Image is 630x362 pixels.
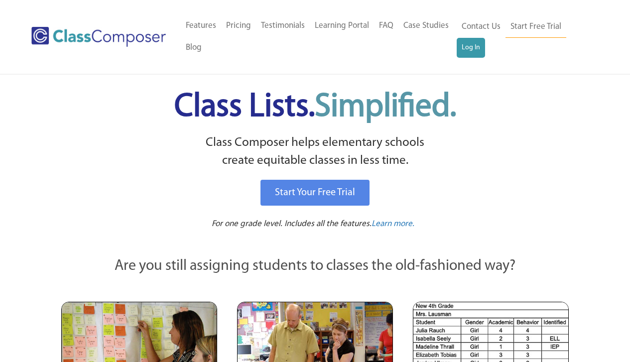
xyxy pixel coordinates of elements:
[398,15,454,37] a: Case Studies
[31,27,166,47] img: Class Composer
[61,255,569,277] p: Are you still assigning students to classes the old-fashioned way?
[60,134,571,170] p: Class Composer helps elementary schools create equitable classes in less time.
[457,16,505,38] a: Contact Us
[256,15,310,37] a: Testimonials
[310,15,374,37] a: Learning Portal
[275,188,355,198] span: Start Your Free Trial
[374,15,398,37] a: FAQ
[212,220,372,228] span: For one grade level. Includes all the features.
[457,38,485,58] a: Log In
[372,220,414,228] span: Learn more.
[457,16,591,58] nav: Header Menu
[260,180,370,206] a: Start Your Free Trial
[315,91,456,123] span: Simplified.
[174,91,456,123] span: Class Lists.
[181,37,207,59] a: Blog
[181,15,221,37] a: Features
[181,15,457,59] nav: Header Menu
[221,15,256,37] a: Pricing
[372,218,414,231] a: Learn more.
[505,16,566,38] a: Start Free Trial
